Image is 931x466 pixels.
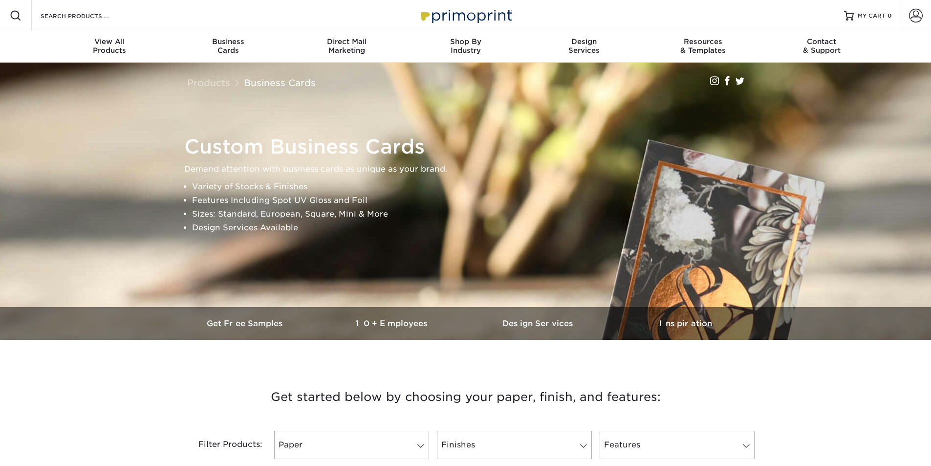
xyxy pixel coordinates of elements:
[525,37,644,46] span: Design
[184,135,756,158] h1: Custom Business Cards
[762,37,881,46] span: Contact
[274,431,429,459] a: Paper
[417,5,515,26] img: Primoprint
[466,307,612,340] a: Design Services
[319,319,466,328] h3: 10+ Employees
[169,31,287,63] a: BusinessCards
[192,207,756,221] li: Sizes: Standard, European, Square, Mini & More
[406,37,525,46] span: Shop By
[600,431,755,459] a: Features
[406,37,525,55] div: Industry
[525,31,644,63] a: DesignServices
[644,37,762,46] span: Resources
[173,319,319,328] h3: Get Free Samples
[40,10,135,22] input: SEARCH PRODUCTS.....
[192,194,756,207] li: Features Including Spot UV Gloss and Foil
[192,180,756,194] li: Variety of Stocks & Finishes
[173,431,270,459] div: Filter Products:
[50,31,169,63] a: View AllProducts
[525,37,644,55] div: Services
[287,37,406,46] span: Direct Mail
[644,37,762,55] div: & Templates
[437,431,592,459] a: Finishes
[644,31,762,63] a: Resources& Templates
[192,221,756,235] li: Design Services Available
[50,37,169,46] span: View All
[466,319,612,328] h3: Design Services
[169,37,287,46] span: Business
[319,307,466,340] a: 10+ Employees
[244,77,316,88] a: Business Cards
[287,37,406,55] div: Marketing
[187,77,230,88] a: Products
[762,31,881,63] a: Contact& Support
[858,12,886,20] span: MY CART
[612,307,759,340] a: Inspiration
[184,162,756,176] p: Demand attention with business cards as unique as your brand.
[888,12,892,19] span: 0
[180,375,752,419] h3: Get started below by choosing your paper, finish, and features:
[762,37,881,55] div: & Support
[173,307,319,340] a: Get Free Samples
[406,31,525,63] a: Shop ByIndustry
[287,31,406,63] a: Direct MailMarketing
[169,37,287,55] div: Cards
[50,37,169,55] div: Products
[612,319,759,328] h3: Inspiration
